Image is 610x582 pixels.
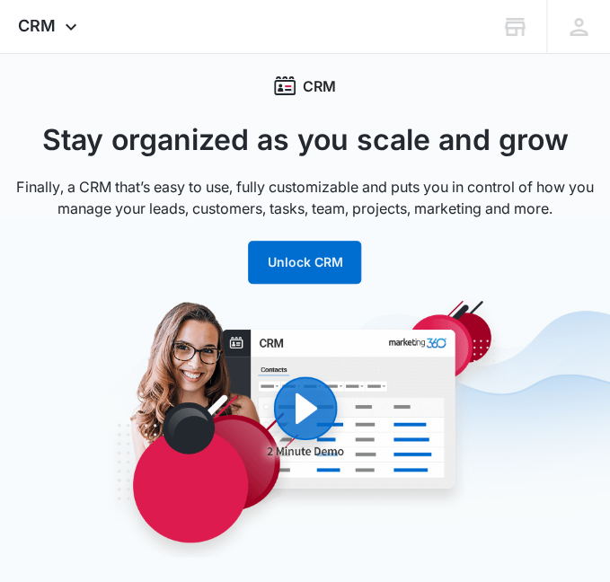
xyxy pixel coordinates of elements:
p: Finally, a CRM that’s easy to use, fully customizable and puts you in control of how you manage y... [15,176,595,219]
div: CRM [15,75,595,97]
span: CRM [18,16,56,35]
h1: Stay organized as you scale and grow [15,119,595,162]
img: CRM [33,296,577,557]
button: Unlock CRM [248,241,361,284]
a: Unlock CRM [248,254,361,269]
